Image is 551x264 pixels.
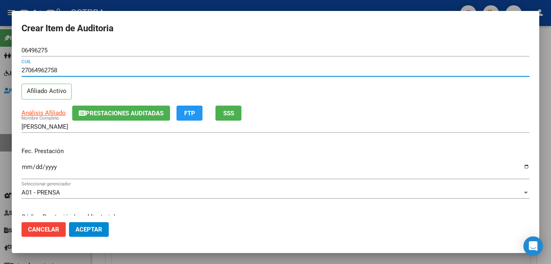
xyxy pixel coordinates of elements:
[215,106,241,121] button: SSS
[176,106,202,121] button: FTP
[72,106,170,121] button: Prestaciones Auditadas
[28,226,59,233] span: Cancelar
[184,110,195,117] span: FTP
[523,236,543,256] div: Open Intercom Messenger
[22,222,66,237] button: Cancelar
[223,110,234,117] span: SSS
[69,222,109,237] button: Aceptar
[75,226,102,233] span: Aceptar
[22,147,529,156] p: Fec. Prestación
[22,21,529,36] h2: Crear Item de Auditoria
[22,84,72,100] p: Afiliado Activo
[22,212,529,222] p: Código Prestación (no obligatorio)
[86,110,164,117] span: Prestaciones Auditadas
[22,109,66,117] span: Análisis Afiliado
[22,189,60,196] span: A01 - PRENSA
